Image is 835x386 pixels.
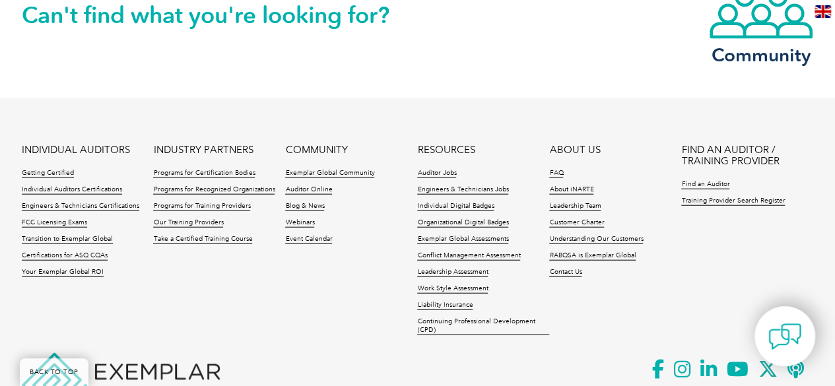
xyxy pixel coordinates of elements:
[417,145,475,156] a: RESOURCES
[549,251,636,261] a: RABQSA is Exemplar Global
[20,358,88,386] a: BACK TO TOP
[417,235,508,244] a: Exemplar Global Assessments
[285,169,374,178] a: Exemplar Global Community
[153,218,223,228] a: Our Training Providers
[417,185,508,195] a: Engineers & Technicians Jobs
[285,202,324,211] a: Blog & News
[22,169,74,178] a: Getting Certified
[549,235,643,244] a: Understanding Our Customers
[417,284,488,294] a: Work Style Assessment
[417,301,473,310] a: Liability Insurance
[417,202,494,211] a: Individual Digital Badges
[22,251,108,261] a: Certifications for ASQ CQAs
[681,180,729,189] a: Find an Auditor
[22,218,87,228] a: FCC Licensing Exams
[22,5,418,26] h2: Can't find what you're looking for?
[285,218,314,228] a: Webinars
[153,169,255,178] a: Programs for Certification Bodies
[549,268,582,277] a: Contact Us
[285,145,347,156] a: COMMUNITY
[153,145,253,156] a: INDUSTRY PARTNERS
[549,185,593,195] a: About iNARTE
[285,235,332,244] a: Event Calendar
[417,317,549,335] a: Continuing Professional Development (CPD)
[549,169,563,178] a: FAQ
[708,47,814,63] h3: Community
[549,218,604,228] a: Customer Charter
[153,202,250,211] a: Programs for Training Providers
[417,268,488,277] a: Leadership Assessment
[22,185,122,195] a: Individual Auditors Certifications
[417,251,520,261] a: Conflict Management Assessment
[285,185,332,195] a: Auditor Online
[681,145,813,167] a: FIND AN AUDITOR / TRAINING PROVIDER
[22,235,113,244] a: Transition to Exemplar Global
[153,235,252,244] a: Take a Certified Training Course
[22,202,139,211] a: Engineers & Technicians Certifications
[815,5,831,18] img: en
[549,202,601,211] a: Leadership Team
[768,320,801,353] img: contact-chat.png
[417,169,456,178] a: Auditor Jobs
[417,218,508,228] a: Organizational Digital Badges
[22,268,104,277] a: Your Exemplar Global ROI
[22,145,130,156] a: INDIVIDUAL AUDITORS
[549,145,600,156] a: ABOUT US
[681,197,785,206] a: Training Provider Search Register
[153,185,275,195] a: Programs for Recognized Organizations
